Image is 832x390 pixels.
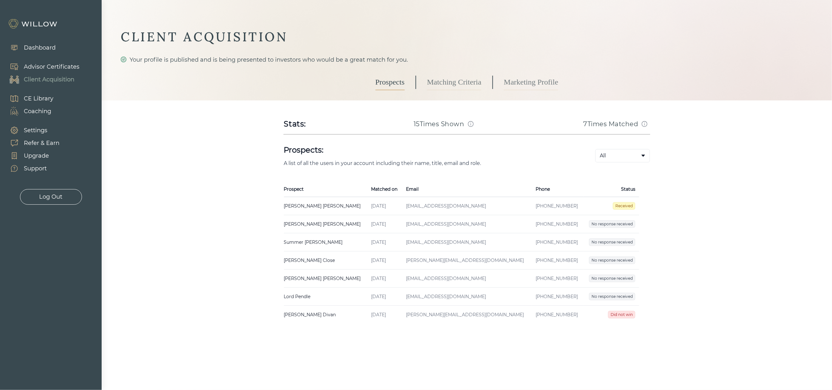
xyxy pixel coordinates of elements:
span: No response received [589,220,635,228]
span: caret-down [641,153,646,158]
td: [PHONE_NUMBER] [532,233,583,251]
a: Advisor Certificates [3,60,79,73]
td: [PHONE_NUMBER] [532,251,583,270]
td: [PHONE_NUMBER] [532,197,583,215]
td: Summer [PERSON_NAME] [284,233,367,251]
td: [PERSON_NAME] Divan [284,306,367,324]
a: Refer & Earn [3,137,59,149]
span: No response received [589,275,635,282]
td: [PHONE_NUMBER] [532,306,583,324]
td: [PERSON_NAME] [PERSON_NAME] [284,215,367,233]
span: No response received [589,257,635,264]
a: Upgrade [3,149,59,162]
span: info-circle [642,121,647,127]
div: CLIENT ACQUISITION [121,29,813,45]
div: Upgrade [24,152,49,160]
h1: Prospects: [284,145,575,155]
h3: 15 Times Shown [414,120,464,128]
td: [PHONE_NUMBER] [532,288,583,306]
td: [EMAIL_ADDRESS][DOMAIN_NAME] [402,288,532,306]
span: No response received [589,293,635,300]
a: Marketing Profile [504,74,558,90]
div: Log Out [39,193,63,201]
td: Lord Pendle [284,288,367,306]
div: Advisor Certificates [24,63,79,71]
td: [EMAIL_ADDRESS][DOMAIN_NAME] [402,197,532,215]
th: Phone [532,181,583,197]
span: Did not win [608,311,635,318]
span: check-circle [121,57,126,62]
a: Client Acquisition [3,73,79,86]
td: [EMAIL_ADDRESS][DOMAIN_NAME] [402,270,532,288]
span: No response received [589,238,635,246]
td: [PHONE_NUMBER] [532,215,583,233]
div: Coaching [24,107,51,116]
span: Received [613,202,635,210]
span: All [600,152,606,160]
div: Your profile is published and is being presented to investors who would be a great match for you. [121,55,813,64]
td: [PERSON_NAME] [PERSON_NAME] [284,197,367,215]
p: A list of all the users in your account including their name, title, email and role. [284,160,575,166]
td: [DATE] [367,288,402,306]
th: Status [584,181,639,197]
span: info-circle [468,121,474,127]
td: [DATE] [367,251,402,270]
td: [EMAIL_ADDRESS][DOMAIN_NAME] [402,215,532,233]
th: Matched on [367,181,402,197]
div: Support [24,164,47,173]
td: [DATE] [367,197,402,215]
a: Dashboard [3,41,56,54]
td: [EMAIL_ADDRESS][DOMAIN_NAME] [402,233,532,251]
img: Willow [8,19,59,29]
button: Match info [466,119,476,129]
div: CE Library [24,94,53,103]
td: [PERSON_NAME] Close [284,251,367,270]
th: Email [402,181,532,197]
div: Dashboard [24,44,56,52]
a: Settings [3,124,59,137]
a: Coaching [3,105,53,118]
a: Matching Criteria [427,74,481,90]
td: [DATE] [367,270,402,288]
a: CE Library [3,92,53,105]
a: Prospects [375,74,405,90]
div: Stats: [284,119,306,129]
div: Refer & Earn [24,139,59,147]
h3: 7 Times Matched [583,120,638,128]
th: Prospect [284,181,367,197]
td: [DATE] [367,306,402,324]
button: Match info [639,119,650,129]
td: [DATE] [367,215,402,233]
div: Client Acquisition [24,75,74,84]
td: [PERSON_NAME] [PERSON_NAME] [284,270,367,288]
td: [PERSON_NAME][EMAIL_ADDRESS][DOMAIN_NAME] [402,251,532,270]
div: Settings [24,126,47,135]
td: [DATE] [367,233,402,251]
td: [PERSON_NAME][EMAIL_ADDRESS][DOMAIN_NAME] [402,306,532,324]
td: [PHONE_NUMBER] [532,270,583,288]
